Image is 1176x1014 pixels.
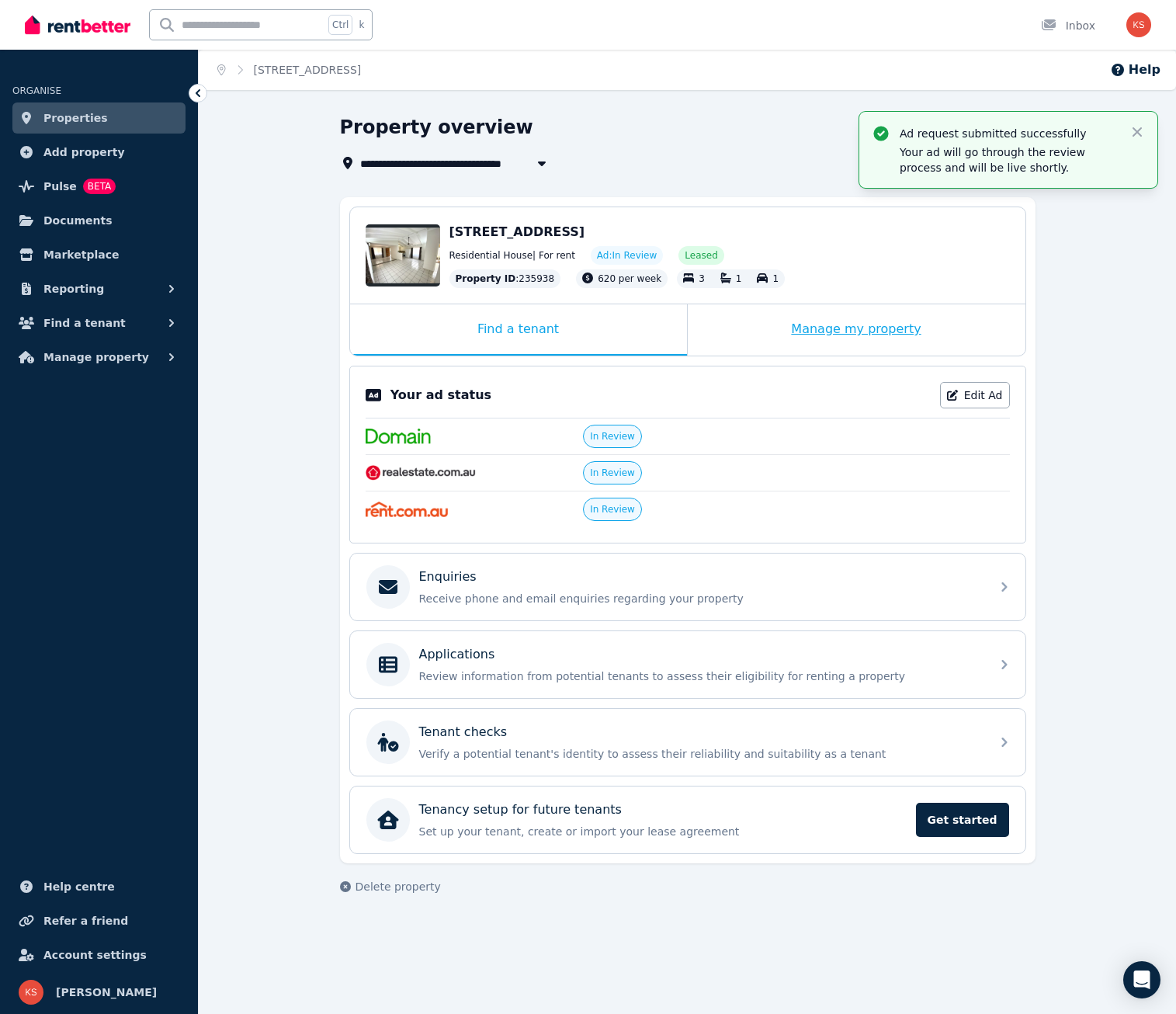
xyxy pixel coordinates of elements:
[1126,12,1151,37] img: Karen Seib
[916,803,1009,837] span: Get started
[419,800,622,819] p: Tenancy setup for future tenants
[419,723,508,741] p: Tenant checks
[25,13,130,36] img: RentBetter
[12,307,186,339] button: Find a tenant
[1123,961,1160,998] div: Open Intercom Messenger
[590,430,635,443] span: In Review
[590,503,635,516] span: In Review
[456,273,516,285] span: Property ID
[597,249,657,262] span: Ad: In Review
[43,912,128,930] span: Refer a friend
[419,668,981,684] p: Review information from potential tenants to assess their eligibility for renting a property
[340,879,441,894] button: Delete property
[940,382,1010,408] a: Edit Ad
[12,171,186,202] a: PulseBETA
[1041,18,1095,33] div: Inbox
[419,746,981,762] p: Verify a potential tenant's identity to assess their reliability and suitability as a tenant
[366,429,431,444] img: Domain.com.au
[685,249,717,262] span: Leased
[56,983,157,1002] span: [PERSON_NAME]
[43,245,119,264] span: Marketplace
[12,905,186,936] a: Refer a friend
[43,280,104,298] span: Reporting
[199,50,380,90] nav: Breadcrumb
[12,137,186,168] a: Add property
[12,871,186,902] a: Help centre
[43,877,115,896] span: Help centre
[12,85,61,96] span: ORGANISE
[366,502,449,517] img: Rent.com.au
[590,467,635,479] span: In Review
[350,709,1025,776] a: Tenant checksVerify a potential tenant's identity to assess their reliability and suitability as ...
[43,109,108,127] span: Properties
[772,273,779,284] span: 1
[350,554,1025,620] a: EnquiriesReceive phone and email enquiries regarding your property
[19,980,43,1005] img: Karen Seib
[12,939,186,971] a: Account settings
[350,631,1025,698] a: ApplicationsReview information from potential tenants to assess their eligibility for renting a p...
[900,126,1117,141] p: Ad request submitted successfully
[83,179,116,194] span: BETA
[390,386,491,405] p: Your ad status
[449,249,575,262] span: Residential House | For rent
[419,824,907,839] p: Set up your tenant, create or import your lease agreement
[254,64,362,76] a: [STREET_ADDRESS]
[359,19,364,31] span: k
[1110,61,1160,79] button: Help
[328,15,352,35] span: Ctrl
[356,879,441,894] span: Delete property
[736,273,742,284] span: 1
[12,205,186,236] a: Documents
[350,787,1025,853] a: Tenancy setup for future tenantsSet up your tenant, create or import your lease agreementGet started
[449,269,561,288] div: : 235938
[43,211,113,230] span: Documents
[12,102,186,134] a: Properties
[900,144,1117,175] p: Your ad will go through the review process and will be live shortly.
[699,273,705,284] span: 3
[43,177,77,196] span: Pulse
[43,143,125,161] span: Add property
[340,115,533,140] h1: Property overview
[366,465,477,481] img: RealEstate.com.au
[419,591,981,606] p: Receive phone and email enquiries regarding your property
[419,568,477,586] p: Enquiries
[12,273,186,304] button: Reporting
[43,348,149,366] span: Manage property
[688,304,1025,356] div: Manage my property
[449,224,585,239] span: [STREET_ADDRESS]
[12,342,186,373] button: Manage property
[350,304,687,356] div: Find a tenant
[598,273,661,284] span: 620 per week
[419,645,495,664] p: Applications
[12,239,186,270] a: Marketplace
[43,314,126,332] span: Find a tenant
[43,946,147,964] span: Account settings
